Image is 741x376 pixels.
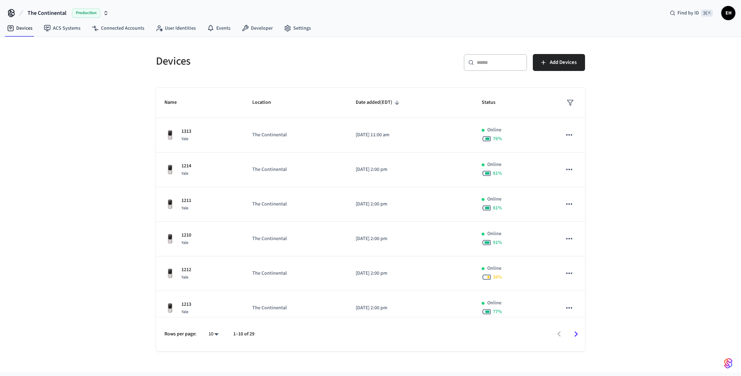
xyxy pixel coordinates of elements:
span: ⌘ K [701,10,713,17]
img: Yale Assure Touchscreen Wifi Smart Lock, Satin Nickel, Front [164,164,176,175]
span: Yale [181,309,188,315]
span: Yale [181,240,188,246]
p: 1213 [181,301,191,308]
span: EH [722,7,735,19]
p: Online [487,161,501,168]
a: Devices [1,22,38,35]
p: [DATE] 2:00 pm [356,304,465,312]
a: Developer [236,22,278,35]
p: Online [487,126,501,134]
p: [DATE] 2:00 pm [356,201,465,208]
img: Yale Assure Touchscreen Wifi Smart Lock, Satin Nickel, Front [164,303,176,314]
a: Events [201,22,236,35]
p: Online [487,230,501,238]
p: 1212 [181,266,191,274]
p: Online [487,299,501,307]
img: Yale Assure Touchscreen Wifi Smart Lock, Satin Nickel, Front [164,268,176,279]
p: [DATE] 11:00 am [356,131,465,139]
a: ACS Systems [38,22,86,35]
span: 77 % [493,308,502,315]
img: Yale Assure Touchscreen Wifi Smart Lock, Satin Nickel, Front [164,233,176,245]
p: 1210 [181,232,191,239]
p: The Continental [252,270,339,277]
span: Yale [181,136,188,142]
p: The Continental [252,166,339,173]
p: Rows per page: [164,330,197,338]
a: Settings [278,22,317,35]
span: The Continental [28,9,66,17]
img: SeamLogoGradient.69752ec5.svg [724,358,733,369]
img: Yale Assure Touchscreen Wifi Smart Lock, Satin Nickel, Front [164,199,176,210]
span: Date added(EDT) [356,97,402,108]
p: 1214 [181,162,191,170]
span: 81 % [493,204,502,211]
h5: Devices [156,54,366,68]
button: Add Devices [533,54,585,71]
a: User Identities [150,22,201,35]
span: 76 % [493,135,502,142]
span: Add Devices [550,58,577,67]
span: Yale [181,274,188,280]
p: Online [487,196,501,203]
span: Name [164,97,186,108]
button: Go to next page [568,326,584,342]
span: Status [482,97,505,108]
span: Location [252,97,280,108]
p: [DATE] 2:00 pm [356,235,465,243]
span: Yale [181,205,188,211]
p: 1211 [181,197,191,204]
p: The Continental [252,235,339,243]
p: The Continental [252,131,339,139]
p: [DATE] 2:00 pm [356,166,465,173]
div: Find by ID⌘ K [664,7,718,19]
button: EH [721,6,735,20]
p: 1313 [181,128,191,135]
div: 10 [205,329,222,339]
p: Online [487,265,501,272]
span: 91 % [493,239,502,246]
span: 81 % [493,170,502,177]
p: 1–10 of 29 [233,330,254,338]
p: [DATE] 2:00 pm [356,270,465,277]
p: The Continental [252,304,339,312]
p: The Continental [252,201,339,208]
img: Yale Assure Touchscreen Wifi Smart Lock, Satin Nickel, Front [164,130,176,141]
span: Production [72,8,100,18]
span: 38 % [493,274,502,281]
span: Find by ID [677,10,699,17]
a: Connected Accounts [86,22,150,35]
span: Yale [181,171,188,177]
